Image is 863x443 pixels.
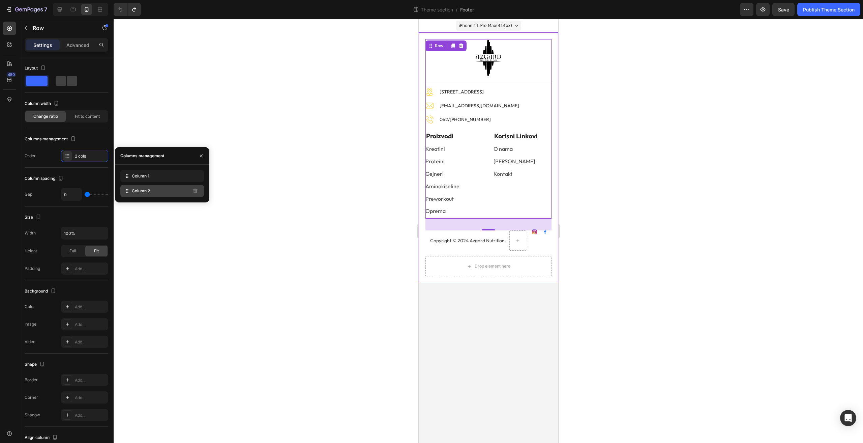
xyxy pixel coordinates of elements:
[460,6,474,13] span: Footer
[25,321,36,327] div: Image
[61,227,108,239] input: Auto
[25,304,35,310] div: Color
[33,113,58,119] span: Change ratio
[75,322,107,328] div: Add...
[419,19,558,443] iframe: Design area
[33,41,52,49] p: Settings
[25,412,40,418] div: Shadow
[132,173,149,179] span: Column 1
[69,248,76,254] span: Full
[456,6,457,13] span: /
[61,188,82,200] input: Auto
[120,153,164,159] div: Columns management
[25,248,37,254] div: Height
[94,248,99,254] span: Fit
[25,433,59,442] div: Align column
[44,5,47,13] p: 7
[25,394,38,400] div: Corner
[25,339,35,345] div: Video
[25,360,46,369] div: Shape
[25,64,47,73] div: Layout
[75,266,107,272] div: Add...
[75,304,107,310] div: Add...
[3,3,50,16] button: 7
[25,230,36,236] div: Width
[114,3,141,16] div: Undo/Redo
[803,6,855,13] div: Publish Theme Section
[25,174,65,183] div: Column spacing
[772,3,795,16] button: Save
[6,72,16,77] div: 450
[25,266,40,272] div: Padding
[33,24,90,32] p: Row
[132,188,150,194] span: Column 2
[840,410,856,426] div: Open Intercom Messenger
[25,191,32,197] div: Gap
[25,287,57,296] div: Background
[797,3,860,16] button: Publish Theme Section
[25,99,60,108] div: Column width
[75,153,107,159] div: 2 cols
[25,213,42,222] div: Size
[75,395,107,401] div: Add...
[778,7,789,12] span: Save
[75,339,107,345] div: Add...
[75,377,107,383] div: Add...
[75,412,107,418] div: Add...
[419,6,454,13] span: Theme section
[25,377,38,383] div: Border
[75,113,100,119] span: Fit to content
[25,153,36,159] div: Order
[66,41,89,49] p: Advanced
[25,135,77,144] div: Columns management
